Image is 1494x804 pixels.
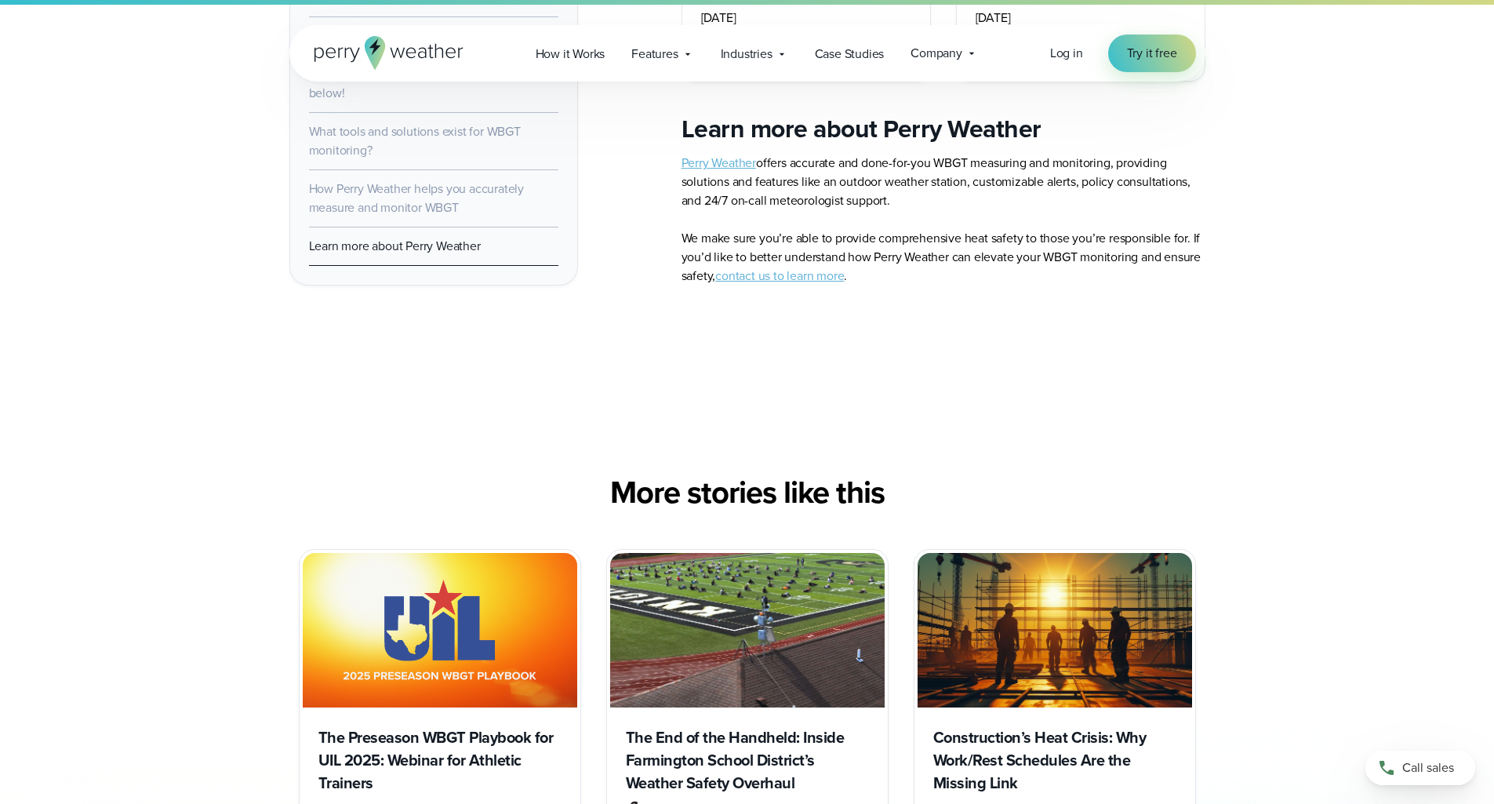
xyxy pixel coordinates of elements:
p: offers accurate and done-for-you WBGT measuring and monitoring, providing solutions and features ... [682,154,1205,286]
span: Features [631,45,678,64]
a: Calculate the Outdoor WBGT for your location below! [309,65,554,102]
h3: The End of the Handheld: Inside Farmington School District’s Weather Safety Overhaul [626,726,869,795]
div: [DATE] [976,9,1186,27]
span: Case Studies [815,45,885,64]
h3: Construction’s Heat Crisis: Why Work/Rest Schedules Are the Missing Link [933,726,1176,795]
span: Log in [1050,44,1083,62]
a: Call sales [1365,751,1475,785]
a: How Perry Weather helps you accurately measure and monitor WBGT [309,180,524,216]
h2: Learn more about Perry Weather [682,113,1205,144]
img: construction site heat stress [918,553,1192,708]
img: UIL WBGT playbook [303,553,577,708]
a: contact us to learn more [715,267,844,285]
h3: The Preseason WBGT Playbook for UIL 2025: Webinar for Athletic Trainers [318,726,562,795]
a: Perry Weather [682,154,756,172]
h2: More stories like this [289,474,1205,511]
a: How it Works [522,38,619,70]
span: Company [911,44,962,63]
span: Try it free [1127,44,1177,63]
span: Call sales [1402,759,1454,777]
img: Perry Weather monitoring [610,553,885,708]
span: Industries [721,45,772,64]
span: How it Works [536,45,605,64]
a: Learn more about Perry Weather [309,237,481,255]
a: Log in [1050,44,1083,63]
a: Case Studies [802,38,898,70]
div: [DATE] [701,9,911,27]
a: What tools and solutions exist for WBGT monitoring? [309,122,521,159]
a: Try it free [1108,35,1196,72]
